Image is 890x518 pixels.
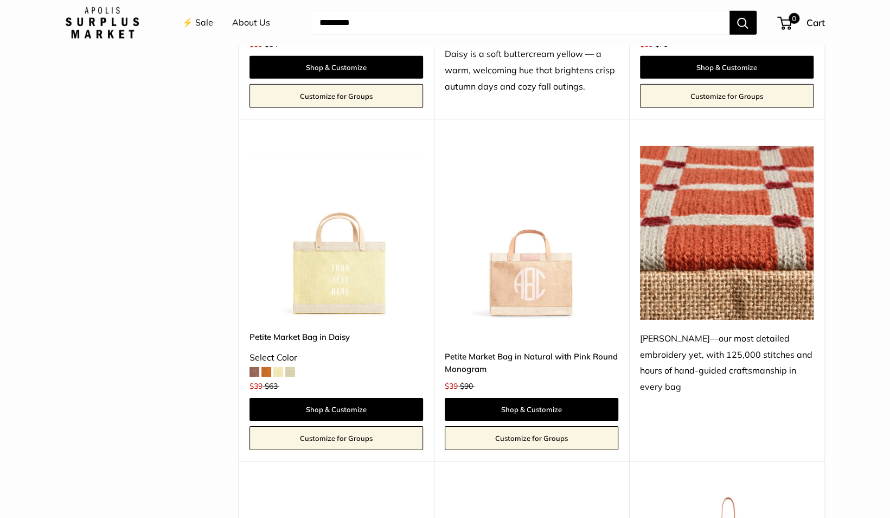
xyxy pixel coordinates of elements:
button: Search [729,11,757,35]
a: ⚡️ Sale [182,15,213,31]
span: Cart [806,17,825,28]
input: Search... [311,11,729,35]
a: Petite Market Bag in Natural with Pink Round Monogram [445,350,618,376]
a: Petite Market Bag in Daisy [249,331,423,343]
img: Apolis: Surplus Market [66,7,139,39]
a: 0 Cart [778,14,825,31]
span: $90 [460,381,473,391]
span: $39 [445,381,458,391]
div: Daisy is a soft buttercream yellow — a warm, welcoming hue that brightens crisp autumn days and c... [445,46,618,95]
a: Shop & Customize [249,398,423,421]
a: Shop & Customize [249,56,423,79]
div: Select Color [249,350,423,366]
a: About Us [232,15,270,31]
a: Customize for Groups [249,84,423,108]
a: Shop & Customize [640,56,814,79]
span: $63 [265,381,278,391]
div: [PERSON_NAME]—our most detailed embroidery yet, with 125,000 stitches and hours of hand-guided cr... [640,331,814,396]
a: Customize for Groups [249,426,423,450]
a: Customize for Groups [640,84,814,108]
img: description_Make it yours with monogram. [445,146,618,320]
span: $39 [249,381,262,391]
a: Petite Market Bag in DaisyPetite Market Bag in Daisy [249,146,423,320]
img: Chenille—our most detailed embroidery yet, with 125,000 stitches and hours of hand-guided craftsm... [640,146,814,320]
a: Customize for Groups [445,426,618,450]
img: Petite Market Bag in Daisy [249,146,423,320]
span: 0 [788,13,799,24]
a: Shop & Customize [445,398,618,421]
a: description_Make it yours with monogram.Petite Market Bag in Natural with Pink Round Monogram [445,146,618,320]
